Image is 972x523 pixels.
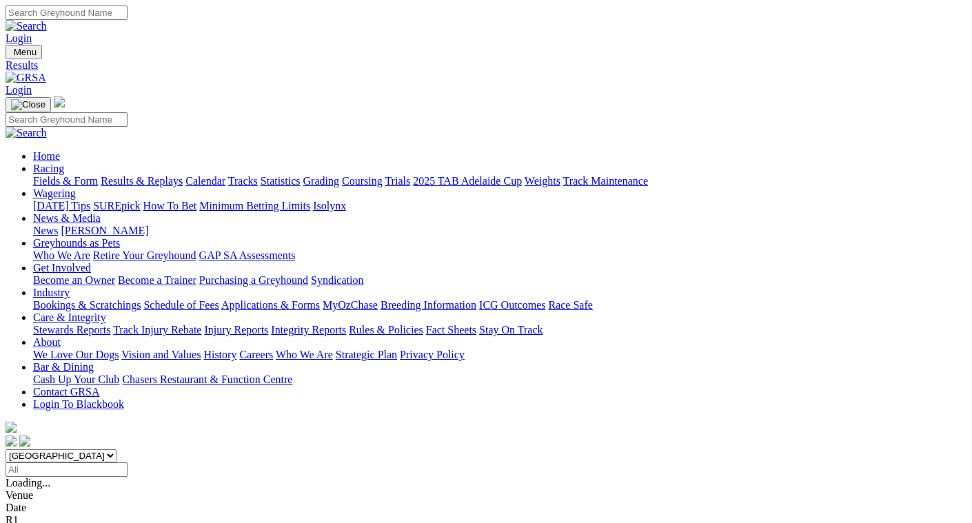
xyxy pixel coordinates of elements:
a: Cash Up Your Club [33,373,119,385]
a: Race Safe [548,299,592,311]
div: Care & Integrity [33,324,966,336]
div: News & Media [33,225,966,237]
a: History [203,349,236,360]
a: Applications & Forms [221,299,320,311]
a: [PERSON_NAME] [61,225,148,236]
input: Search [6,6,128,20]
button: Toggle navigation [6,97,51,112]
a: Track Maintenance [563,175,648,187]
a: Careers [239,349,273,360]
div: Bar & Dining [33,373,966,386]
a: ICG Outcomes [479,299,545,311]
a: MyOzChase [323,299,378,311]
input: Search [6,112,128,127]
a: Fields & Form [33,175,98,187]
a: About [33,336,61,348]
a: Racing [33,163,64,174]
input: Select date [6,462,128,477]
a: Weights [525,175,560,187]
a: Fact Sheets [426,324,476,336]
div: Racing [33,175,966,187]
a: Coursing [342,175,383,187]
img: facebook.svg [6,435,17,447]
a: Bookings & Scratchings [33,299,141,311]
div: Greyhounds as Pets [33,249,966,262]
a: [DATE] Tips [33,200,90,212]
a: Bar & Dining [33,361,94,373]
div: Industry [33,299,966,311]
a: Care & Integrity [33,311,106,323]
a: Rules & Policies [349,324,423,336]
a: Statistics [261,175,301,187]
a: News & Media [33,212,101,224]
div: Get Involved [33,274,966,287]
a: Minimum Betting Limits [199,200,310,212]
a: Tracks [228,175,258,187]
a: News [33,225,58,236]
a: Login [6,32,32,44]
a: Integrity Reports [271,324,346,336]
button: Toggle navigation [6,45,42,59]
a: Schedule of Fees [143,299,219,311]
a: SUREpick [93,200,140,212]
a: Purchasing a Greyhound [199,274,308,286]
div: Venue [6,489,966,502]
img: Search [6,20,47,32]
a: Chasers Restaurant & Function Centre [122,373,292,385]
a: Results [6,59,966,72]
div: Date [6,502,966,514]
a: Results & Replays [101,175,183,187]
a: Home [33,150,60,162]
a: Breeding Information [381,299,476,311]
div: Wagering [33,200,966,212]
a: GAP SA Assessments [199,249,296,261]
a: We Love Our Dogs [33,349,119,360]
a: Wagering [33,187,76,199]
img: Close [11,99,45,110]
a: Injury Reports [204,324,268,336]
img: logo-grsa-white.png [54,96,65,107]
a: Who We Are [276,349,333,360]
a: Get Involved [33,262,91,274]
img: Search [6,127,47,139]
a: Privacy Policy [400,349,465,360]
a: How To Bet [143,200,197,212]
a: Greyhounds as Pets [33,237,120,249]
div: About [33,349,966,361]
a: Become an Owner [33,274,115,286]
a: Industry [33,287,70,298]
img: logo-grsa-white.png [6,422,17,433]
a: Login To Blackbook [33,398,124,410]
a: Grading [303,175,339,187]
a: Trials [385,175,410,187]
img: twitter.svg [19,435,30,447]
a: Strategic Plan [336,349,397,360]
a: Syndication [311,274,363,286]
a: Isolynx [313,200,346,212]
a: Contact GRSA [33,386,99,398]
a: Retire Your Greyhound [93,249,196,261]
a: Stewards Reports [33,324,110,336]
span: Menu [14,47,37,57]
a: Vision and Values [121,349,201,360]
a: Stay On Track [479,324,543,336]
a: Track Injury Rebate [113,324,201,336]
a: Become a Trainer [118,274,196,286]
span: Loading... [6,477,50,489]
a: Who We Are [33,249,90,261]
img: GRSA [6,72,46,84]
a: 2025 TAB Adelaide Cup [413,175,522,187]
a: Calendar [185,175,225,187]
a: Login [6,84,32,96]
